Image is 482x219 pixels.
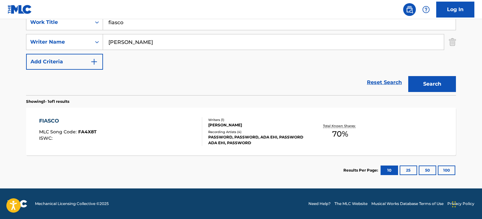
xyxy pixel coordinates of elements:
span: 70 % [332,128,348,140]
span: MLC Song Code : [39,129,78,135]
p: Results Per Page: [343,167,380,173]
button: Add Criteria [26,54,103,70]
img: help [422,6,430,13]
button: Search [408,76,456,92]
div: Help [420,3,432,16]
img: logo [8,200,27,208]
p: Showing 1 - 1 of 1 results [26,99,69,104]
a: FIASCOMLC Song Code:FA4X8TISWC:Writers (1)[PERSON_NAME]Recording Artists (4)PASSWORD, PASSWORD, A... [26,108,456,155]
div: FIASCO [39,117,97,125]
span: Mechanical Licensing Collective © 2025 [35,201,109,207]
a: The MLC Website [334,201,368,207]
img: search [406,6,413,13]
a: Log In [436,2,474,18]
img: 9d2ae6d4665cec9f34b9.svg [90,58,98,66]
span: ISWC : [39,135,54,141]
a: Need Help? [308,201,331,207]
div: [PERSON_NAME] [208,122,304,128]
p: Total Known Shares: [323,124,357,128]
span: FA4X8T [78,129,97,135]
a: Reset Search [364,75,405,89]
img: Delete Criterion [449,34,456,50]
div: Writer Name [30,38,87,46]
form: Search Form [26,14,456,95]
button: 50 [419,166,436,175]
button: 25 [400,166,417,175]
div: Work Title [30,18,87,26]
div: Writers ( 1 ) [208,117,304,122]
div: Recording Artists ( 4 ) [208,130,304,134]
div: Drag [452,195,456,214]
a: Privacy Policy [447,201,474,207]
img: MLC Logo [8,5,32,14]
a: Public Search [403,3,416,16]
div: PASSWORD, PASSWORD, ADA EHI, PASSWORD ADA EHI, PASSWORD [208,134,304,146]
iframe: Chat Widget [450,188,482,219]
button: 100 [438,166,455,175]
button: 10 [381,166,398,175]
a: Musical Works Database Terms of Use [371,201,444,207]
